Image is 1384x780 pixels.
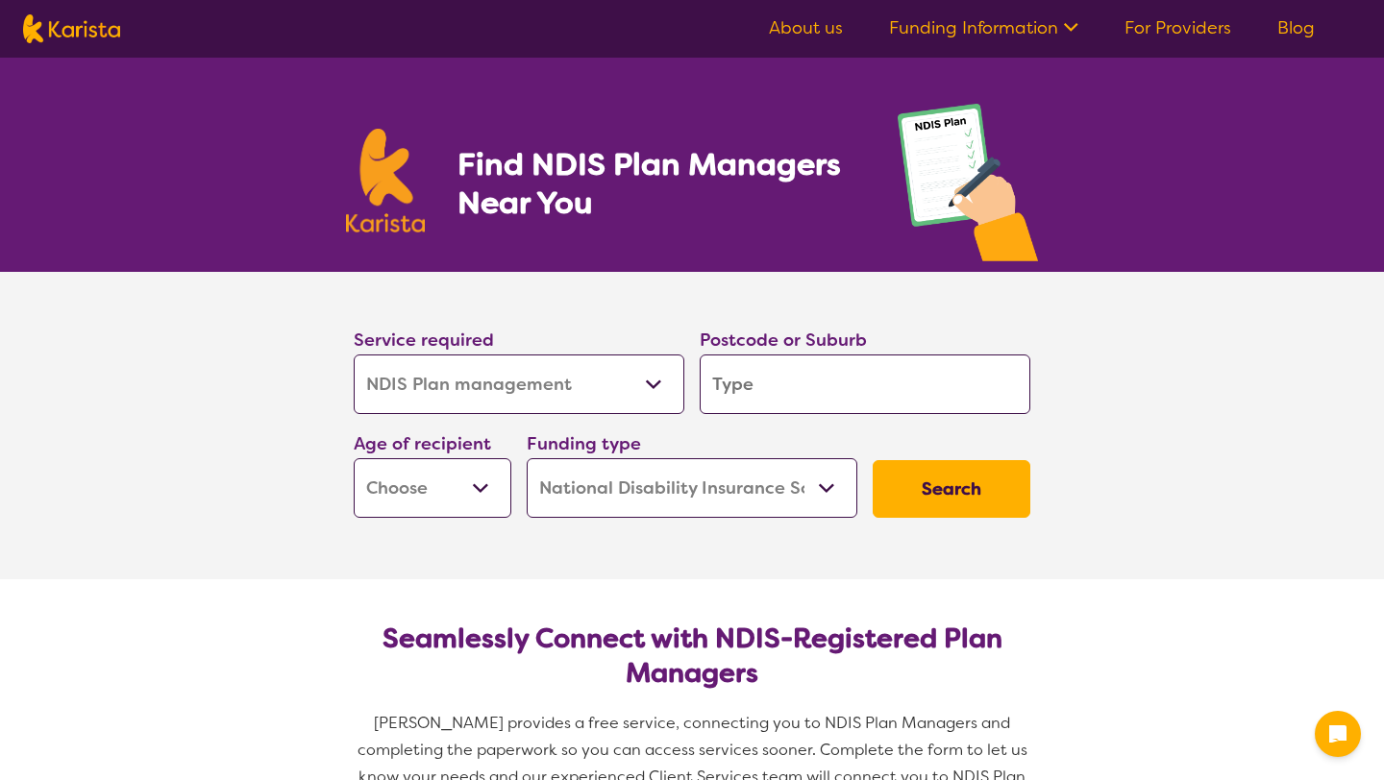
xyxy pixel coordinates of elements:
[873,460,1030,518] button: Search
[369,622,1015,691] h2: Seamlessly Connect with NDIS-Registered Plan Managers
[23,14,120,43] img: Karista logo
[769,16,843,39] a: About us
[700,354,1030,414] input: Type
[898,104,1038,272] img: plan-management
[889,16,1078,39] a: Funding Information
[1277,16,1315,39] a: Blog
[1124,16,1231,39] a: For Providers
[457,145,859,222] h1: Find NDIS Plan Managers Near You
[527,432,641,455] label: Funding type
[354,432,491,455] label: Age of recipient
[354,329,494,352] label: Service required
[700,329,867,352] label: Postcode or Suburb
[346,129,425,232] img: Karista logo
